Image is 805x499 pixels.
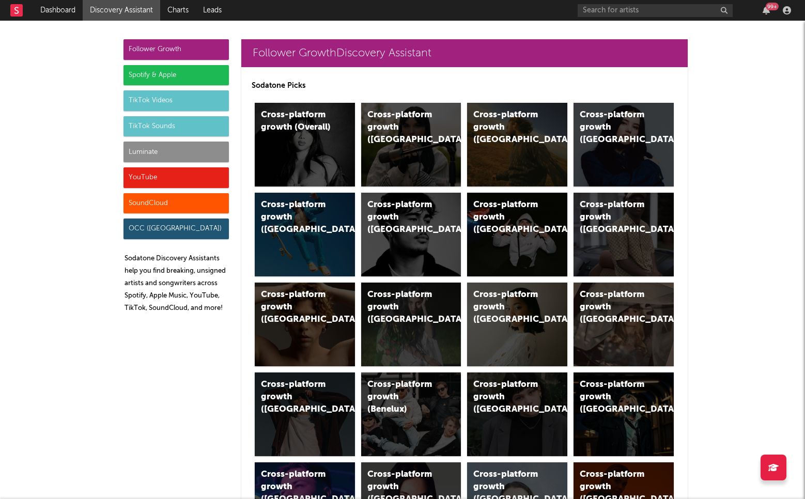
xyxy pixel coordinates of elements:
div: Cross-platform growth ([GEOGRAPHIC_DATA]) [367,289,438,326]
div: Cross-platform growth (Overall) [261,109,331,134]
a: Cross-platform growth ([GEOGRAPHIC_DATA]) [574,103,674,186]
a: Cross-platform growth ([GEOGRAPHIC_DATA]) [574,193,674,276]
p: Sodatone Discovery Assistants help you find breaking, unsigned artists and songwriters across Spo... [125,253,229,315]
div: Cross-platform growth ([GEOGRAPHIC_DATA]) [580,379,650,416]
div: Luminate [123,142,229,162]
div: 99 + [766,3,779,10]
div: Follower Growth [123,39,229,60]
div: TikTok Videos [123,90,229,111]
div: Spotify & Apple [123,65,229,86]
a: Cross-platform growth ([GEOGRAPHIC_DATA]/GSA) [467,193,567,276]
a: Cross-platform growth ([GEOGRAPHIC_DATA]) [574,372,674,456]
div: Cross-platform growth ([GEOGRAPHIC_DATA]) [261,289,331,326]
div: SoundCloud [123,193,229,214]
div: Cross-platform growth ([GEOGRAPHIC_DATA]) [580,109,650,146]
div: Cross-platform growth ([GEOGRAPHIC_DATA]) [473,109,544,146]
div: Cross-platform growth ([GEOGRAPHIC_DATA]) [580,199,650,236]
div: Cross-platform growth ([GEOGRAPHIC_DATA]) [367,199,438,236]
a: Cross-platform growth ([GEOGRAPHIC_DATA]) [467,103,567,186]
div: Cross-platform growth ([GEOGRAPHIC_DATA]) [261,199,331,236]
div: YouTube [123,167,229,188]
div: Cross-platform growth ([GEOGRAPHIC_DATA]/GSA) [473,199,544,236]
a: Cross-platform growth ([GEOGRAPHIC_DATA]) [361,193,461,276]
div: OCC ([GEOGRAPHIC_DATA]) [123,219,229,239]
a: Follower GrowthDiscovery Assistant [241,39,688,67]
a: Cross-platform growth ([GEOGRAPHIC_DATA]) [255,372,355,456]
a: Cross-platform growth (Benelux) [361,372,461,456]
a: Cross-platform growth ([GEOGRAPHIC_DATA]) [467,283,567,366]
div: Cross-platform growth ([GEOGRAPHIC_DATA]) [367,109,438,146]
input: Search for artists [578,4,733,17]
a: Cross-platform growth ([GEOGRAPHIC_DATA]) [361,283,461,366]
a: Cross-platform growth (Overall) [255,103,355,186]
a: Cross-platform growth ([GEOGRAPHIC_DATA]) [361,103,461,186]
div: TikTok Sounds [123,116,229,137]
div: Cross-platform growth ([GEOGRAPHIC_DATA]) [473,289,544,326]
a: Cross-platform growth ([GEOGRAPHIC_DATA]) [574,283,674,366]
div: Cross-platform growth (Benelux) [367,379,438,416]
a: Cross-platform growth ([GEOGRAPHIC_DATA]) [255,283,355,366]
p: Sodatone Picks [252,80,677,92]
div: Cross-platform growth ([GEOGRAPHIC_DATA]) [473,379,544,416]
div: Cross-platform growth ([GEOGRAPHIC_DATA]) [261,379,331,416]
a: Cross-platform growth ([GEOGRAPHIC_DATA]) [467,372,567,456]
a: Cross-platform growth ([GEOGRAPHIC_DATA]) [255,193,355,276]
div: Cross-platform growth ([GEOGRAPHIC_DATA]) [580,289,650,326]
button: 99+ [763,6,770,14]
